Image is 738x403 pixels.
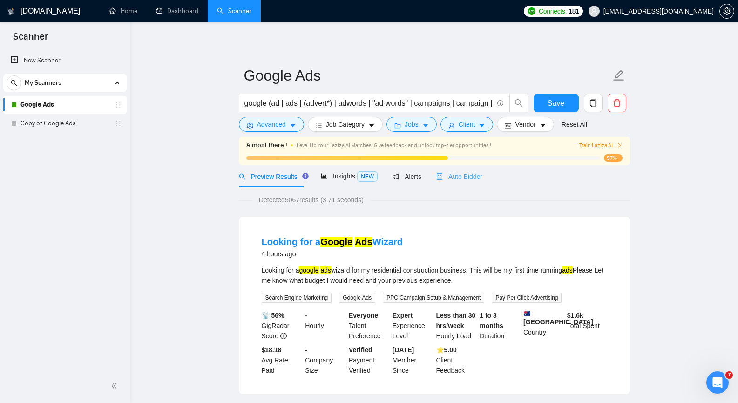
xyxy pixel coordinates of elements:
div: Duration [478,310,521,341]
button: settingAdvancedcaret-down [239,117,304,132]
span: notification [393,173,399,180]
div: Member Since [391,345,434,376]
input: Scanner name... [244,64,611,87]
div: Talent Preference [347,310,391,341]
span: Insights [321,172,378,180]
a: setting [719,7,734,15]
span: holder [115,101,122,109]
span: Connects: [539,6,567,16]
b: [GEOGRAPHIC_DATA] [523,310,593,326]
span: Pay Per Click Advertising [492,293,562,303]
button: setting [719,4,734,19]
span: area-chart [321,173,327,179]
img: logo [8,4,14,19]
b: Verified [349,346,372,354]
a: homeHome [109,7,137,15]
a: Copy of Google Ads [20,114,109,133]
span: double-left [111,381,120,390]
b: $ 1.6k [567,312,583,319]
span: PPC Campaign Setup & Management [383,293,484,303]
mark: Google [320,237,352,247]
img: upwork-logo.png [528,7,535,15]
span: setting [720,7,734,15]
b: Everyone [349,312,378,319]
span: edit [613,69,625,82]
span: info-circle [497,100,503,106]
li: My Scanners [3,74,127,133]
iframe: Intercom live chat [706,371,729,394]
div: Experience Level [391,310,434,341]
span: folder [394,122,401,129]
button: search [509,94,528,112]
button: copy [584,94,603,112]
b: - [305,346,307,354]
span: info-circle [280,333,287,339]
span: NEW [357,171,378,182]
span: Jobs [405,119,419,130]
span: Vendor [515,119,535,130]
span: Advanced [257,119,286,130]
div: Client Feedback [434,345,478,376]
span: caret-down [422,122,429,129]
span: user [591,8,597,14]
a: searchScanner [217,7,251,15]
div: Total Spent [565,310,609,341]
a: Looking for aGoogle AdsWizard [262,237,403,247]
span: bars [316,122,322,129]
b: 📡 56% [262,312,284,319]
span: right [616,143,622,148]
div: Tooltip anchor [301,172,310,180]
span: caret-down [540,122,546,129]
button: Save [534,94,579,112]
button: barsJob Categorycaret-down [308,117,383,132]
span: delete [608,99,626,107]
span: search [239,173,245,180]
span: idcard [505,122,511,129]
span: holder [115,120,122,127]
b: Less than 30 hrs/week [436,312,476,329]
mark: ads [320,266,331,274]
button: userClientcaret-down [440,117,494,132]
mark: ads [562,266,573,274]
button: Train Laziza AI [579,141,622,150]
span: Alerts [393,173,421,180]
span: Google Ads [339,293,375,303]
span: My Scanners [25,74,61,92]
b: $18.18 [262,346,282,354]
span: Detected 5067 results (3.71 seconds) [252,195,370,205]
b: Expert [393,312,413,319]
span: caret-down [479,122,485,129]
span: 181 [569,6,579,16]
mark: google [299,266,318,274]
b: [DATE] [393,346,414,354]
b: - [305,312,307,319]
span: setting [247,122,253,129]
span: caret-down [290,122,296,129]
button: idcardVendorcaret-down [497,117,554,132]
span: Client [459,119,475,130]
span: Preview Results [239,173,306,180]
a: Google Ads [20,96,109,114]
div: Payment Verified [347,345,391,376]
input: Search Freelance Jobs... [244,97,493,109]
span: robot [436,173,443,180]
div: Looking for a wizard for my residential construction business. This will be my first time running... [262,265,607,286]
div: Hourly [303,310,347,341]
span: 57% [604,154,623,162]
div: Hourly Load [434,310,478,341]
img: 🇦🇺 [524,310,530,317]
span: Level Up Your Laziza AI Matches! Give feedback and unlock top-tier opportunities ! [297,142,491,149]
span: Save [548,97,564,109]
div: Country [521,310,565,341]
span: search [7,80,21,86]
a: dashboardDashboard [156,7,198,15]
div: GigRadar Score [260,310,304,341]
span: Job Category [326,119,365,130]
span: Search Engine Marketing [262,293,332,303]
span: Auto Bidder [436,173,482,180]
button: search [7,75,21,90]
span: Scanner [6,30,55,49]
div: Company Size [303,345,347,376]
span: user [448,122,455,129]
